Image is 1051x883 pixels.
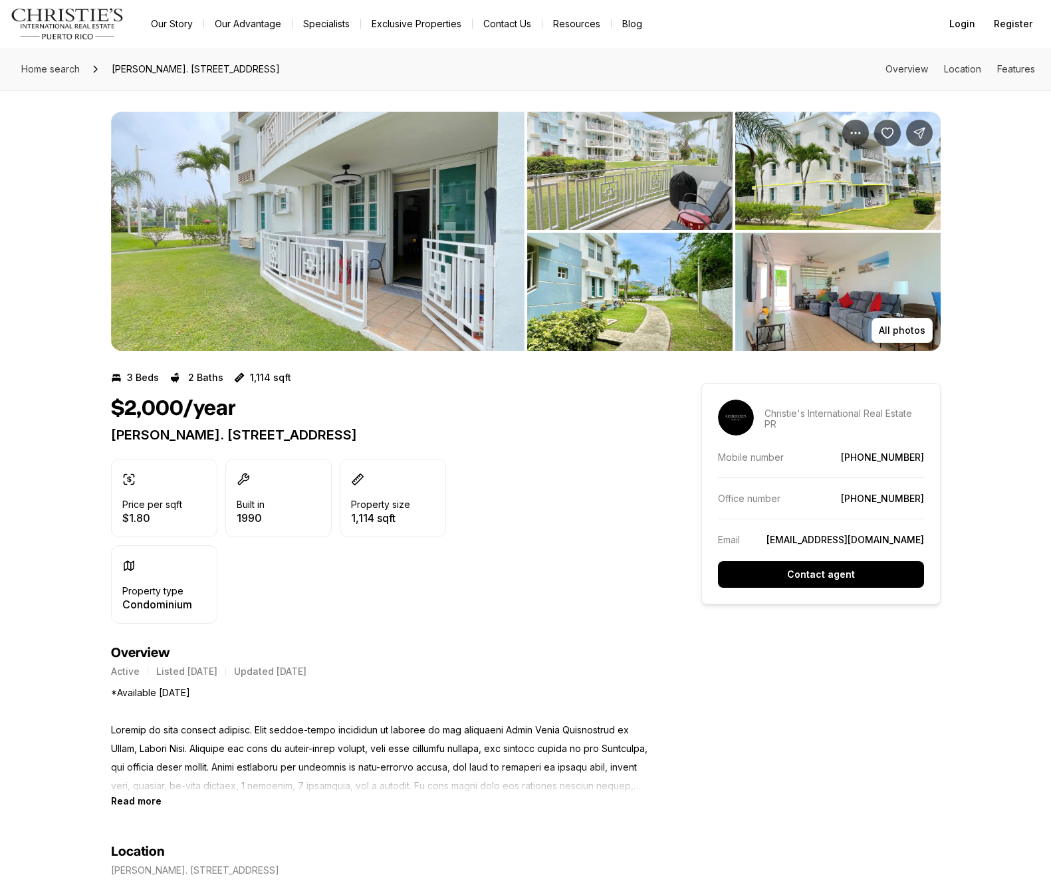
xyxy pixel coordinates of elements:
button: View image gallery [527,233,733,351]
button: Contact agent [718,561,924,588]
h4: Location [111,844,165,860]
p: Condominium [122,599,192,610]
a: Skip to: Features [997,63,1035,74]
p: [PERSON_NAME]. [STREET_ADDRESS] [111,427,653,443]
button: Read more [111,795,162,807]
p: Property type [122,586,183,596]
a: Resources [542,15,611,33]
button: Save Property: Carr. 187 OCEAN POINT #4101 [874,120,901,146]
a: Our Advantage [204,15,292,33]
button: View image gallery [111,112,525,351]
p: 1990 [237,513,265,523]
p: Contact agent [787,569,855,580]
p: Email [718,534,740,545]
button: View image gallery [735,233,941,351]
p: Christie's International Real Estate PR [764,408,924,430]
p: All photos [879,325,925,336]
span: Login [949,19,975,29]
p: Built in [237,499,265,510]
a: Home search [16,59,85,80]
img: logo [11,8,124,40]
nav: Page section menu [885,64,1035,74]
a: Specialists [292,15,360,33]
p: Listed [DATE] [156,666,217,677]
p: 1,114 sqft [351,513,410,523]
a: Our Story [140,15,203,33]
a: Skip to: Overview [885,63,928,74]
button: Share Property: Carr. 187 OCEAN POINT #4101 [906,120,933,146]
button: Property options [842,120,869,146]
p: 2 Baths [188,372,223,383]
span: Home search [21,63,80,74]
a: Exclusive Properties [361,15,472,33]
h4: Overview [111,645,653,661]
a: Skip to: Location [944,63,981,74]
p: Active [111,666,140,677]
button: All photos [872,318,933,343]
p: Mobile number [718,451,784,463]
li: 1 of 7 [111,112,525,351]
a: [PHONE_NUMBER] [841,451,924,463]
button: Login [941,11,983,37]
a: [EMAIL_ADDRESS][DOMAIN_NAME] [766,534,924,545]
button: View image gallery [527,112,733,230]
button: Register [986,11,1040,37]
div: Listing Photos [111,112,941,351]
p: *Available [DATE] Loremip do sita consect adipisc. Elit seddoe-tempo incididun ut laboree do mag ... [111,684,653,795]
button: View image gallery [735,112,941,230]
li: 2 of 7 [527,112,941,351]
p: Office number [718,493,780,504]
a: [PHONE_NUMBER] [841,493,924,504]
span: Register [994,19,1032,29]
p: Updated [DATE] [234,666,306,677]
p: [PERSON_NAME]. [STREET_ADDRESS] [111,865,279,876]
p: Property size [351,499,410,510]
a: Blog [612,15,653,33]
button: Contact Us [473,15,542,33]
p: Price per sqft [122,499,182,510]
p: $1.80 [122,513,182,523]
h1: $2,000/year [111,396,236,422]
p: 1,114 sqft [250,372,291,383]
p: 3 Beds [127,372,159,383]
span: [PERSON_NAME]. [STREET_ADDRESS] [106,59,285,80]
